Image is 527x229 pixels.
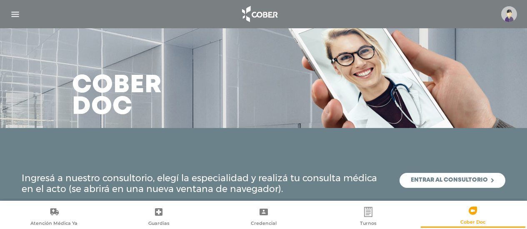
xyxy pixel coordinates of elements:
a: Atención Médica Ya [2,207,106,228]
div: Ingresá a nuestro consultorio, elegí la especialidad y realizá tu consulta médica en el acto (se ... [22,173,505,195]
span: Credencial [251,220,277,228]
span: Turnos [360,220,377,228]
a: Credencial [211,207,316,228]
a: Entrar al consultorio [400,173,505,188]
img: profile-placeholder.svg [501,6,517,22]
a: Cober Doc [421,205,525,227]
a: Turnos [316,207,420,228]
span: Cober Doc [460,219,485,227]
h3: Cober doc [72,75,162,118]
img: logo_cober_home-white.png [237,4,281,24]
a: Guardias [106,207,211,228]
span: Guardias [148,220,170,228]
img: Cober_menu-lines-white.svg [10,9,20,20]
span: Atención Médica Ya [30,220,77,228]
